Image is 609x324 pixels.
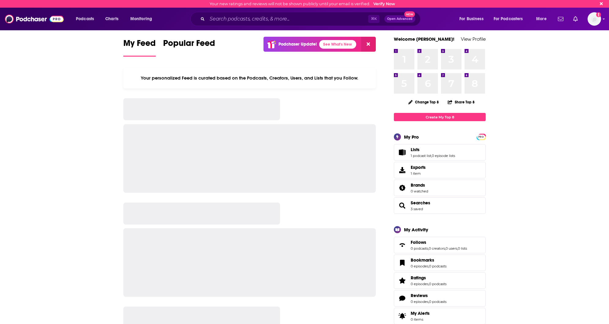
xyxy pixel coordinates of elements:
span: Exports [411,165,426,170]
a: Show notifications dropdown [555,14,566,24]
a: Lists [411,147,455,152]
button: open menu [72,14,102,24]
a: Create My Top 8 [394,113,486,121]
a: Follows [411,240,467,245]
button: open menu [455,14,491,24]
p: Podchaser Update! [278,42,317,47]
button: Show profile menu [588,12,601,26]
a: Charts [101,14,122,24]
span: Lists [411,147,420,152]
span: Lists [394,144,486,161]
span: Brands [411,182,425,188]
div: Your personalized Feed is curated based on the Podcasts, Creators, Users, and Lists that you Follow. [123,68,376,88]
a: View Profile [461,36,486,42]
span: Reviews [394,290,486,307]
span: My Alerts [411,311,430,316]
span: More [536,15,547,23]
a: 0 watched [411,189,428,193]
img: User Profile [588,12,601,26]
span: Reviews [411,293,428,298]
a: PRO [477,134,485,139]
a: Verify Now [373,2,395,6]
a: 0 episodes [411,264,428,268]
span: Bookmarks [394,255,486,271]
a: Popular Feed [163,38,215,57]
a: Bookmarks [411,257,446,263]
a: Welcome [PERSON_NAME]! [394,36,454,42]
a: 1 podcast list [411,154,431,158]
a: 0 episodes [411,282,428,286]
a: Searches [396,201,408,210]
div: My Activity [404,227,428,233]
svg: Email not verified [596,12,601,17]
span: Ratings [394,272,486,289]
a: Exports [394,162,486,178]
span: 0 items [411,317,430,322]
a: 0 podcasts [429,300,446,304]
span: My Feed [123,38,156,52]
span: For Podcasters [494,15,523,23]
a: Lists [396,148,408,157]
a: 3 saved [411,207,423,211]
span: Podcasts [76,15,94,23]
a: Bookmarks [396,259,408,267]
span: Logged in as Richard12080 [588,12,601,26]
span: Follows [394,237,486,253]
span: 1 item [411,171,426,176]
a: Show notifications dropdown [571,14,580,24]
a: Ratings [396,276,408,285]
a: Brands [411,182,428,188]
img: Podchaser - Follow, Share and Rate Podcasts [5,13,64,25]
a: Ratings [411,275,446,281]
div: Search podcasts, credits, & more... [196,12,426,26]
span: Charts [105,15,118,23]
a: Brands [396,184,408,192]
span: For Business [459,15,484,23]
a: 0 podcasts [429,282,446,286]
span: New [404,11,415,17]
span: Searches [394,197,486,214]
span: , [428,246,429,251]
span: , [431,154,432,158]
a: My Feed [123,38,156,57]
span: , [457,246,458,251]
span: , [445,246,446,251]
a: 0 podcasts [411,246,428,251]
a: 0 users [446,246,457,251]
span: Exports [396,166,408,174]
span: Monitoring [130,15,152,23]
span: Popular Feed [163,38,215,52]
button: Share Top 8 [447,96,475,108]
button: open menu [126,14,160,24]
a: 0 podcasts [429,264,446,268]
a: Follows [396,241,408,249]
div: Your new ratings and reviews will not be shown publicly until your email is verified. [210,2,395,6]
div: My Pro [404,134,419,140]
button: Open AdvancedNew [384,15,415,23]
a: See What's New [319,40,356,49]
span: My Alerts [396,312,408,320]
a: 0 episode lists [432,154,455,158]
a: 0 creators [429,246,445,251]
button: Change Top 8 [405,98,443,106]
a: Reviews [411,293,446,298]
span: Open Advanced [387,17,413,20]
span: Bookmarks [411,257,434,263]
span: ⌘ K [368,15,379,23]
span: Brands [394,180,486,196]
a: Reviews [396,294,408,303]
span: Searches [411,200,430,206]
a: 0 episodes [411,300,428,304]
button: open menu [490,14,532,24]
span: Ratings [411,275,426,281]
button: open menu [532,14,554,24]
span: Follows [411,240,426,245]
input: Search podcasts, credits, & more... [207,14,368,24]
a: 0 lists [458,246,467,251]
